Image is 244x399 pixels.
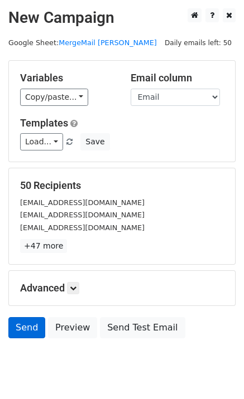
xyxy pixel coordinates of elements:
[161,37,236,49] span: Daily emails left: 50
[20,198,145,207] small: [EMAIL_ADDRESS][DOMAIN_NAME]
[20,89,88,106] a: Copy/paste...
[20,179,224,192] h5: 50 Recipients
[59,38,157,47] a: MergeMail [PERSON_NAME]
[20,211,145,219] small: [EMAIL_ADDRESS][DOMAIN_NAME]
[20,133,63,150] a: Load...
[188,346,244,399] iframe: Chat Widget
[20,117,68,129] a: Templates
[100,317,185,338] a: Send Test Email
[20,239,67,253] a: +47 more
[20,282,224,294] h5: Advanced
[8,38,157,47] small: Google Sheet:
[20,72,114,84] h5: Variables
[20,223,145,232] small: [EMAIL_ADDRESS][DOMAIN_NAME]
[131,72,224,84] h5: Email column
[8,317,45,338] a: Send
[48,317,97,338] a: Preview
[161,38,236,47] a: Daily emails left: 50
[8,8,236,27] h2: New Campaign
[80,133,109,150] button: Save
